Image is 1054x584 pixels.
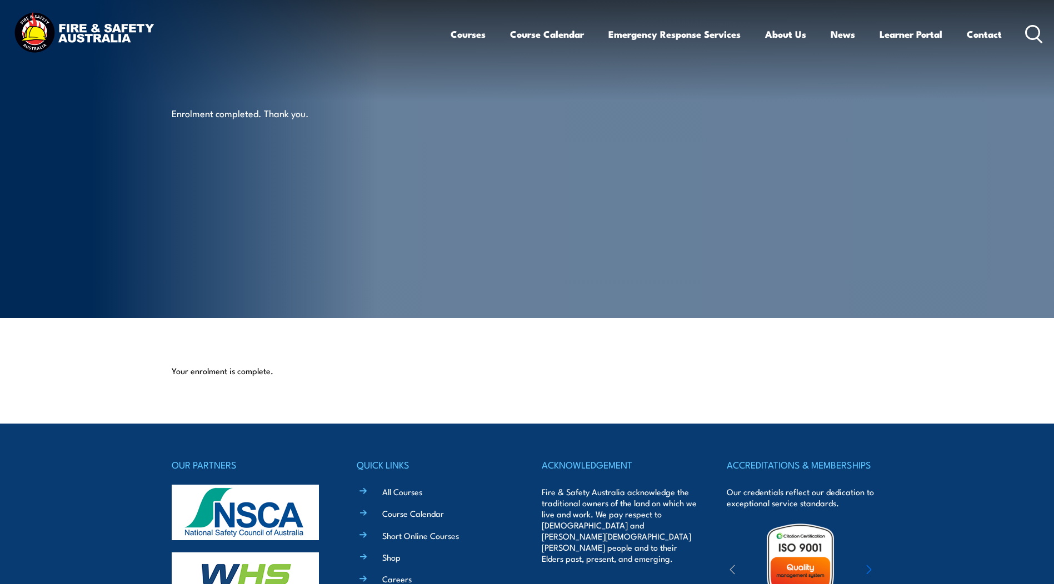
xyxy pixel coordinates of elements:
a: About Us [765,19,806,49]
a: Learner Portal [880,19,942,49]
a: Short Online Courses [382,530,459,541]
p: Your enrolment is complete. [172,365,883,376]
a: Course Calendar [382,507,444,519]
h4: QUICK LINKS [357,457,512,472]
h4: OUR PARTNERS [172,457,327,472]
img: nsca-logo-footer [172,485,319,540]
a: Contact [967,19,1002,49]
a: Course Calendar [510,19,584,49]
p: Enrolment completed. Thank you. [172,107,374,119]
a: Courses [451,19,486,49]
p: Fire & Safety Australia acknowledge the traditional owners of the land on which we live and work.... [542,486,697,564]
a: News [831,19,855,49]
a: Shop [382,551,401,563]
p: Our credentials reflect our dedication to exceptional service standards. [727,486,882,509]
h4: ACKNOWLEDGEMENT [542,457,697,472]
a: All Courses [382,486,422,497]
a: Emergency Response Services [608,19,741,49]
h4: ACCREDITATIONS & MEMBERSHIPS [727,457,882,472]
